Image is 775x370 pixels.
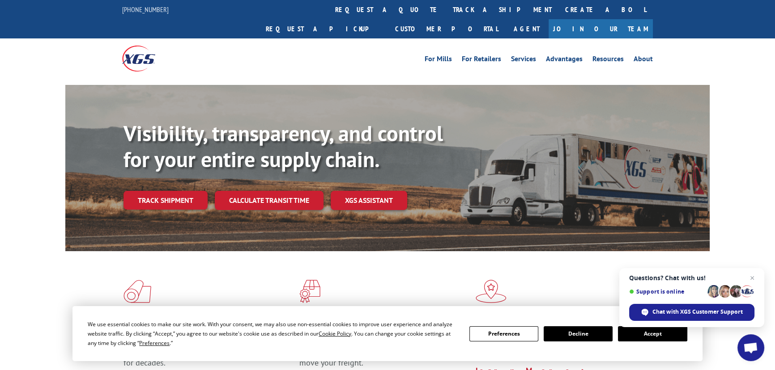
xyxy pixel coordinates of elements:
span: Chat with XGS Customer Support [652,308,743,316]
span: As an industry carrier of choice, XGS has brought innovation and dedication to flooring logistics... [123,336,292,368]
a: [PHONE_NUMBER] [122,5,169,14]
a: Resources [592,55,624,65]
a: For Mills [425,55,452,65]
div: Chat with XGS Customer Support [629,304,754,321]
a: Join Our Team [549,19,653,38]
a: About [634,55,653,65]
img: xgs-icon-focused-on-flooring-red [299,280,320,303]
a: Services [511,55,536,65]
span: Questions? Chat with us! [629,274,754,282]
a: Advantages [546,55,583,65]
span: Close chat [747,273,758,283]
b: Visibility, transparency, and control for your entire supply chain. [123,119,443,173]
div: Cookie Consent Prompt [72,306,703,361]
a: Calculate transit time [215,191,324,210]
a: Track shipment [123,191,208,210]
span: Cookie Policy [319,330,351,337]
div: Open chat [737,334,764,361]
a: XGS ASSISTANT [331,191,407,210]
a: For Retailers [462,55,501,65]
span: Preferences [139,339,170,347]
img: xgs-icon-flagship-distribution-model-red [476,280,507,303]
a: Request a pickup [259,19,388,38]
a: Agent [505,19,549,38]
a: Customer Portal [388,19,505,38]
img: xgs-icon-total-supply-chain-intelligence-red [123,280,151,303]
button: Accept [618,326,687,341]
button: Decline [544,326,613,341]
div: We use essential cookies to make our site work. With your consent, we may also use non-essential ... [88,320,458,348]
button: Preferences [469,326,538,341]
span: Support is online [629,288,704,295]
